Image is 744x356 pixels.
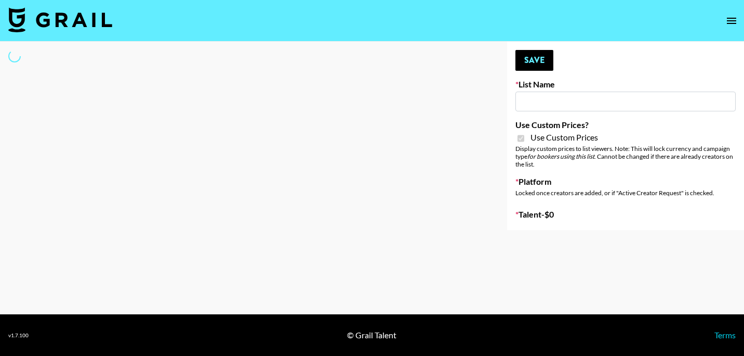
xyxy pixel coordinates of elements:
[515,209,736,220] label: Talent - $ 0
[527,152,594,160] em: for bookers using this list
[530,132,598,143] span: Use Custom Prices
[515,79,736,90] label: List Name
[8,7,112,32] img: Grail Talent
[721,10,742,31] button: open drawer
[515,50,553,71] button: Save
[515,145,736,168] div: Display custom prices to list viewers. Note: This will lock currency and campaign type . Cannot b...
[714,330,736,340] a: Terms
[515,189,736,197] div: Locked once creators are added, or if "Active Creator Request" is checked.
[8,332,29,339] div: v 1.7.100
[515,120,736,130] label: Use Custom Prices?
[515,176,736,187] label: Platform
[347,330,396,340] div: © Grail Talent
